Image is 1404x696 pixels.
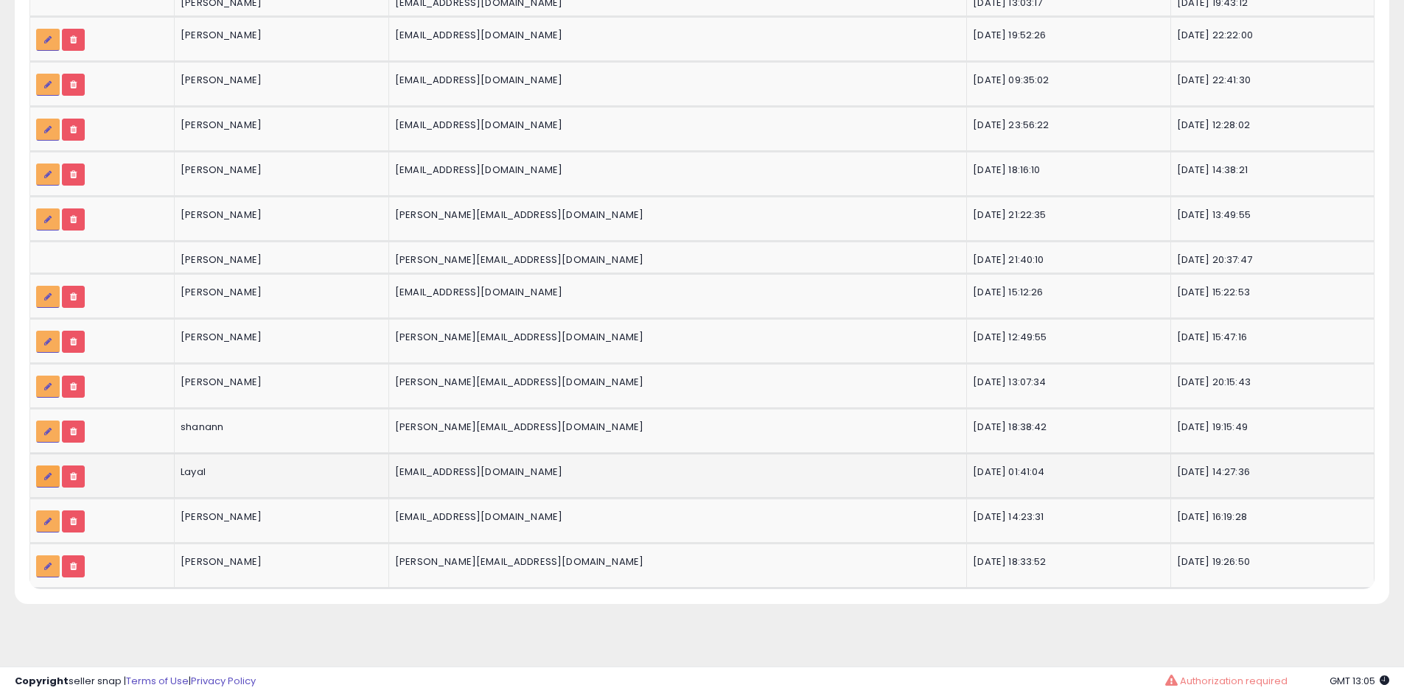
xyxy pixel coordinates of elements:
div: [DATE] 21:40:10 [973,253,1159,267]
div: seller snap | | [15,675,256,689]
div: [DATE] 18:33:52 [973,555,1159,569]
div: [DATE] 20:37:47 [1177,253,1363,267]
div: [DATE] 09:35:02 [973,74,1159,87]
div: [EMAIL_ADDRESS][DOMAIN_NAME] [395,164,955,177]
div: [DATE] 20:15:43 [1177,376,1363,389]
div: [EMAIL_ADDRESS][DOMAIN_NAME] [395,119,955,132]
div: [PERSON_NAME] [181,331,377,344]
div: [PERSON_NAME] [181,164,377,177]
div: [PERSON_NAME][EMAIL_ADDRESS][DOMAIN_NAME] [395,208,955,222]
div: [DATE] 22:22:00 [1177,29,1363,42]
div: [PERSON_NAME][EMAIL_ADDRESS][DOMAIN_NAME] [395,331,955,344]
div: [PERSON_NAME][EMAIL_ADDRESS][DOMAIN_NAME] [395,253,955,267]
div: [PERSON_NAME] [181,376,377,389]
div: [DATE] 14:23:31 [973,510,1159,524]
div: [DATE] 15:22:53 [1177,286,1363,299]
div: [DATE] 16:19:28 [1177,510,1363,524]
div: shanann [181,421,377,434]
div: [DATE] 19:15:49 [1177,421,1363,434]
div: [PERSON_NAME] [181,29,377,42]
div: [PERSON_NAME] [181,253,377,267]
div: [DATE] 13:49:55 [1177,208,1363,222]
div: [PERSON_NAME] [181,555,377,569]
div: [PERSON_NAME] [181,510,377,524]
div: [DATE] 18:38:42 [973,421,1159,434]
div: [DATE] 12:49:55 [973,331,1159,344]
div: [DATE] 15:12:26 [973,286,1159,299]
div: [EMAIL_ADDRESS][DOMAIN_NAME] [395,74,955,87]
a: Terms of Use [126,674,189,688]
div: [DATE] 19:26:50 [1177,555,1363,569]
div: [PERSON_NAME] [181,74,377,87]
strong: Copyright [15,674,69,688]
div: [DATE] 18:16:10 [973,164,1159,177]
div: [PERSON_NAME] [181,119,377,132]
span: 2025-09-11 13:05 GMT [1330,674,1389,688]
div: [EMAIL_ADDRESS][DOMAIN_NAME] [395,510,955,524]
div: Layal [181,465,377,479]
div: [DATE] 14:38:21 [1177,164,1363,177]
div: [PERSON_NAME] [181,286,377,299]
div: [DATE] 15:47:16 [1177,331,1363,344]
div: [DATE] 12:28:02 [1177,119,1363,132]
div: [DATE] 01:41:04 [973,465,1159,479]
div: [EMAIL_ADDRESS][DOMAIN_NAME] [395,286,955,299]
div: [DATE] 23:56:22 [973,119,1159,132]
div: [PERSON_NAME][EMAIL_ADDRESS][DOMAIN_NAME] [395,555,955,569]
div: [DATE] 14:27:36 [1177,465,1363,479]
div: [EMAIL_ADDRESS][DOMAIN_NAME] [395,465,955,479]
div: [EMAIL_ADDRESS][DOMAIN_NAME] [395,29,955,42]
div: [PERSON_NAME] [181,208,377,222]
div: [DATE] 13:07:34 [973,376,1159,389]
div: [DATE] 22:41:30 [1177,74,1363,87]
span: Authorization required [1180,674,1288,688]
div: [DATE] 21:22:35 [973,208,1159,222]
div: [PERSON_NAME][EMAIL_ADDRESS][DOMAIN_NAME] [395,376,955,389]
div: [PERSON_NAME][EMAIL_ADDRESS][DOMAIN_NAME] [395,421,955,434]
div: [DATE] 19:52:26 [973,29,1159,42]
a: Privacy Policy [191,674,256,688]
